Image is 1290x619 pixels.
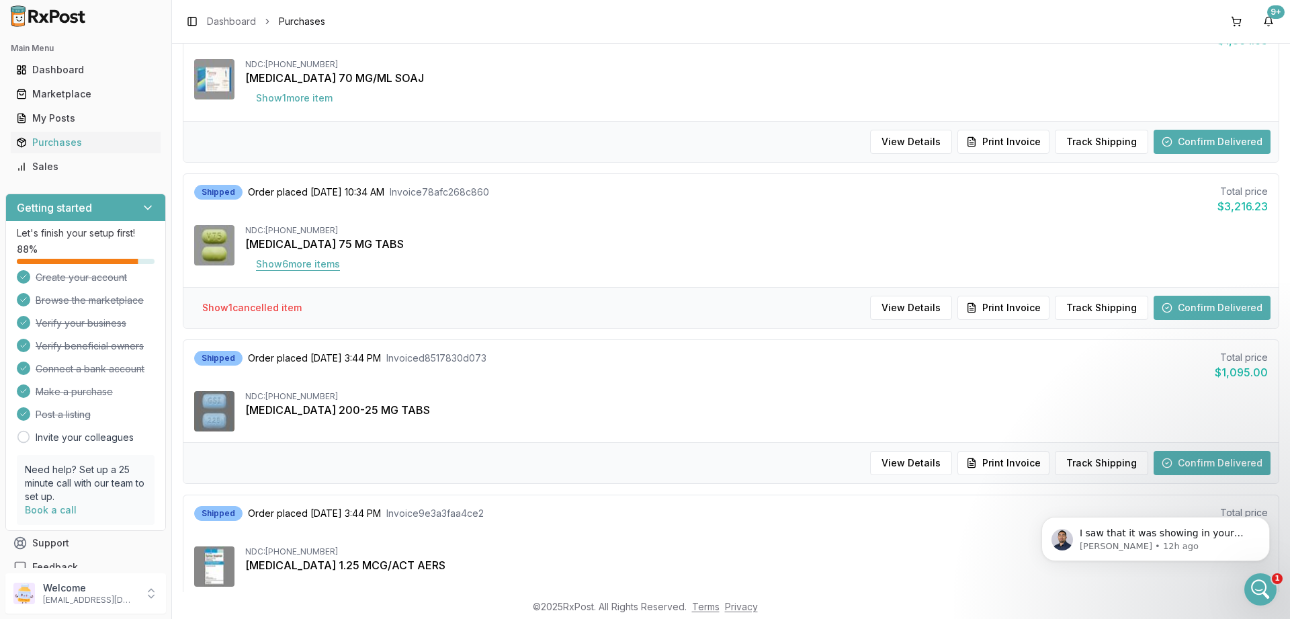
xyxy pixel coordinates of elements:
[25,504,77,515] a: Book a call
[957,296,1049,320] button: Print Invoice
[248,507,381,520] span: Order placed [DATE] 3:44 PM
[17,243,38,256] span: 88 %
[248,352,381,365] span: Order placed [DATE] 3:44 PM
[11,155,161,179] a: Sales
[36,271,127,284] span: Create your account
[5,5,91,27] img: RxPost Logo
[207,15,256,28] a: Dashboard
[1154,296,1271,320] button: Confirm Delivered
[17,226,155,240] p: Let's finish your setup first!
[870,130,952,154] button: View Details
[191,296,312,320] button: Show1cancelled item
[207,15,325,28] nav: breadcrumb
[245,557,1268,573] div: [MEDICAL_DATA] 1.25 MCG/ACT AERS
[1267,5,1285,19] div: 9+
[725,601,758,612] a: Privacy
[11,106,161,130] a: My Posts
[870,451,952,475] button: View Details
[1055,296,1148,320] button: Track Shipping
[1244,573,1277,606] iframe: Intercom live chat
[1055,451,1148,475] button: Track Shipping
[870,296,952,320] button: View Details
[1154,130,1271,154] button: Confirm Delivered
[1154,451,1271,475] button: Confirm Delivered
[245,86,343,110] button: Show1more item
[194,185,243,200] div: Shipped
[36,385,113,399] span: Make a purchase
[5,59,166,81] button: Dashboard
[245,391,1268,402] div: NDC: [PHONE_NUMBER]
[245,225,1268,236] div: NDC: [PHONE_NUMBER]
[11,58,161,82] a: Dashboard
[11,130,161,155] a: Purchases
[5,531,166,555] button: Support
[1217,198,1268,214] div: $3,216.23
[36,339,144,353] span: Verify beneficial owners
[1215,364,1268,380] div: $1,095.00
[5,156,166,177] button: Sales
[957,130,1049,154] button: Print Invoice
[11,43,161,54] h2: Main Menu
[692,601,720,612] a: Terms
[1055,130,1148,154] button: Track Shipping
[245,402,1268,418] div: [MEDICAL_DATA] 200-25 MG TABS
[245,70,1268,86] div: [MEDICAL_DATA] 70 MG/ML SOAJ
[36,362,144,376] span: Connect a bank account
[1021,489,1290,583] iframe: Intercom notifications message
[16,63,155,77] div: Dashboard
[194,59,234,99] img: Aimovig 70 MG/ML SOAJ
[1258,11,1279,32] button: 9+
[16,87,155,101] div: Marketplace
[5,555,166,579] button: Feedback
[245,252,351,276] button: Show6more items
[16,112,155,125] div: My Posts
[16,160,155,173] div: Sales
[957,451,1049,475] button: Print Invoice
[11,82,161,106] a: Marketplace
[386,352,486,365] span: Invoice d8517830d073
[245,546,1268,557] div: NDC: [PHONE_NUMBER]
[13,583,35,604] img: User avatar
[16,136,155,149] div: Purchases
[1217,185,1268,198] div: Total price
[245,236,1268,252] div: [MEDICAL_DATA] 75 MG TABS
[1272,573,1283,584] span: 1
[36,431,134,444] a: Invite your colleagues
[5,83,166,105] button: Marketplace
[32,561,78,574] span: Feedback
[5,108,166,129] button: My Posts
[194,391,234,431] img: Descovy 200-25 MG TABS
[194,546,234,587] img: Spiriva Respimat 1.25 MCG/ACT AERS
[1215,351,1268,364] div: Total price
[245,59,1268,70] div: NDC: [PHONE_NUMBER]
[43,581,136,595] p: Welcome
[279,15,325,28] span: Purchases
[36,317,126,330] span: Verify your business
[36,408,91,421] span: Post a listing
[194,506,243,521] div: Shipped
[390,185,489,199] span: Invoice 78afc268c860
[248,185,384,199] span: Order placed [DATE] 10:34 AM
[17,200,92,216] h3: Getting started
[194,351,243,366] div: Shipped
[25,463,146,503] p: Need help? Set up a 25 minute call with our team to set up.
[43,595,136,606] p: [EMAIL_ADDRESS][DOMAIN_NAME]
[36,294,144,307] span: Browse the marketplace
[386,507,484,520] span: Invoice 9e3a3faa4ce2
[194,225,234,265] img: Gemtesa 75 MG TABS
[5,132,166,153] button: Purchases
